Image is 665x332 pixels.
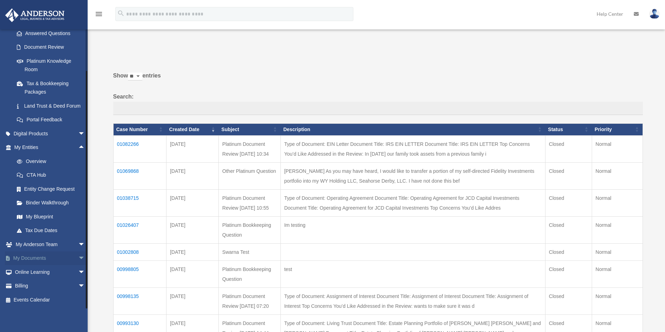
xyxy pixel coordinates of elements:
[10,182,96,196] a: Entity Change Request
[78,127,92,141] span: arrow_drop_down
[10,196,96,210] a: Binder Walkthrough
[592,287,643,314] td: Normal
[3,8,67,22] img: Anderson Advisors Platinum Portal
[280,189,545,216] td: Type of Document: Operating Agreement Document Title: Operating Agreement for JCD Capital Investm...
[166,260,218,287] td: [DATE]
[113,260,166,287] td: 00998805
[5,265,96,279] a: Online Learningarrow_drop_down
[113,189,166,216] td: 01038715
[78,141,92,155] span: arrow_drop_up
[10,40,92,54] a: Document Review
[166,135,218,162] td: [DATE]
[5,237,96,251] a: My Anderson Teamarrow_drop_down
[166,287,218,314] td: [DATE]
[128,73,142,81] select: Showentries
[545,135,592,162] td: Closed
[5,293,96,307] a: Events Calendar
[78,265,92,279] span: arrow_drop_down
[219,287,281,314] td: Platinum Document Review [DATE] 07:20
[10,224,96,238] a: Tax Due Dates
[117,9,125,17] i: search
[219,162,281,189] td: Other Platinum Question
[592,189,643,216] td: Normal
[545,216,592,243] td: Closed
[113,92,643,115] label: Search:
[545,189,592,216] td: Closed
[5,251,96,265] a: My Documentsarrow_drop_down
[166,162,218,189] td: [DATE]
[545,243,592,260] td: Closed
[95,12,103,18] a: menu
[219,260,281,287] td: Platinum Bookkeeping Question
[78,279,92,293] span: arrow_drop_down
[219,243,281,260] td: Swarna Test
[113,216,166,243] td: 01026407
[166,123,218,135] th: Created Date: activate to sort column ascending
[113,287,166,314] td: 00998135
[545,260,592,287] td: Closed
[10,26,89,40] a: Answered Questions
[545,123,592,135] th: Status: activate to sort column ascending
[545,162,592,189] td: Closed
[592,243,643,260] td: Normal
[219,216,281,243] td: Platinum Bookkeeping Question
[592,162,643,189] td: Normal
[219,189,281,216] td: Platinum Document Review [DATE] 10:55
[5,141,96,155] a: My Entitiesarrow_drop_up
[280,135,545,162] td: Type of Document: EIN Letter Document Title: IRS EIN LETTER Document Title: IRS EIN LETTER Top Co...
[5,127,96,141] a: Digital Productsarrow_drop_down
[95,10,103,18] i: menu
[280,162,545,189] td: [PERSON_NAME] As you may have heard, I would like to transfer a portion of my self-directed Fidel...
[592,123,643,135] th: Priority: activate to sort column ascending
[10,54,92,76] a: Platinum Knowledge Room
[5,279,96,293] a: Billingarrow_drop_down
[280,123,545,135] th: Description: activate to sort column ascending
[113,123,166,135] th: Case Number: activate to sort column ascending
[166,243,218,260] td: [DATE]
[219,135,281,162] td: Platinum Document Review [DATE] 10:34
[592,216,643,243] td: Normal
[592,135,643,162] td: Normal
[78,237,92,252] span: arrow_drop_down
[592,260,643,287] td: Normal
[280,287,545,314] td: Type of Document: Assignment of Interest Document Title: Assignment of Interest Document Title: A...
[219,123,281,135] th: Subject: activate to sort column ascending
[280,260,545,287] td: test
[10,76,92,99] a: Tax & Bookkeeping Packages
[10,99,92,113] a: Land Trust & Deed Forum
[10,210,96,224] a: My Blueprint
[166,216,218,243] td: [DATE]
[113,243,166,260] td: 01002808
[10,113,92,127] a: Portal Feedback
[113,162,166,189] td: 01069868
[545,287,592,314] td: Closed
[280,216,545,243] td: Im testing
[113,102,643,115] input: Search:
[113,135,166,162] td: 01082266
[649,9,660,19] img: User Pic
[166,189,218,216] td: [DATE]
[10,168,96,182] a: CTA Hub
[113,71,643,88] label: Show entries
[10,154,96,168] a: Overview
[78,251,92,266] span: arrow_drop_down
